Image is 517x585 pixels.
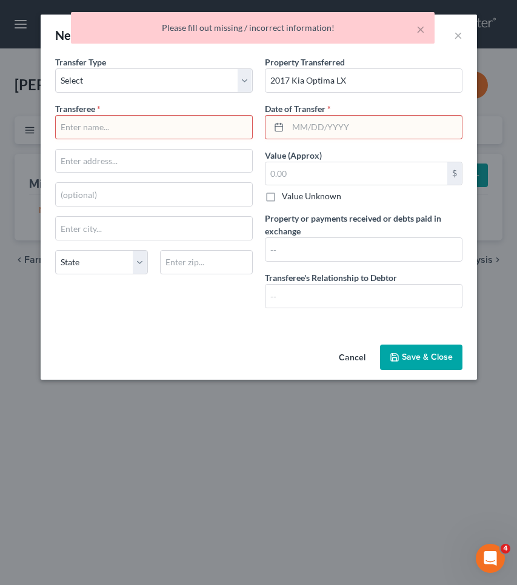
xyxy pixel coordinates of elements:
div: $ [447,162,462,185]
button: × [416,22,425,36]
input: -- [265,285,462,308]
input: MM/DD/YYYY [288,116,462,139]
div: Please fill out missing / incorrect information! [81,22,425,34]
span: Transferee [55,104,95,114]
span: Property Transferred [265,57,345,67]
input: (optional) [56,183,252,206]
input: -- [265,238,462,261]
input: ex. Title to 2004 Jeep Compass [265,69,462,92]
span: Date of Transfer [265,104,325,114]
input: 0.00 [265,162,447,185]
span: 4 [501,544,510,554]
input: Enter address... [56,150,252,173]
label: Transferee's Relationship to Debtor [265,271,397,284]
button: Save & Close [380,345,462,370]
iframe: Intercom live chat [476,544,505,573]
label: Property or payments received or debts paid in exchange [265,212,462,237]
span: Transfer Type [55,57,106,67]
input: Enter city... [56,217,252,240]
label: Value Unknown [282,190,341,202]
input: Enter name... [56,116,252,139]
button: Cancel [329,346,375,370]
label: Value (Approx) [265,149,322,162]
input: Enter zip... [160,250,253,274]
